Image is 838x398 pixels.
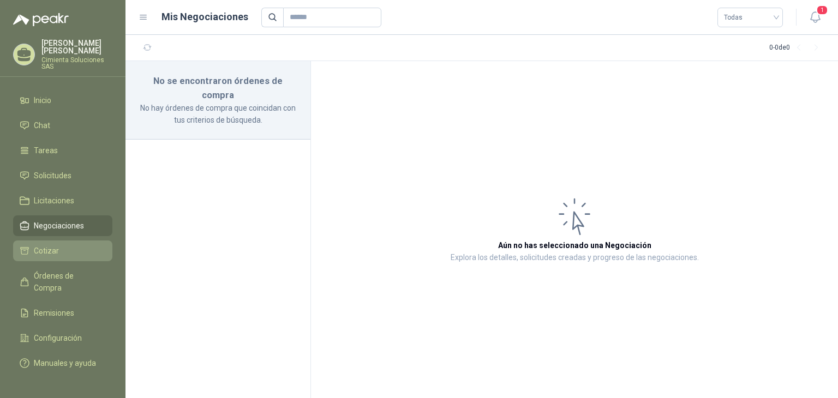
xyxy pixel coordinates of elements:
span: Inicio [34,94,51,106]
span: Manuales y ayuda [34,357,96,369]
a: Inicio [13,90,112,111]
p: [PERSON_NAME] [PERSON_NAME] [41,39,112,55]
p: No hay órdenes de compra que coincidan con tus criterios de búsqueda. [139,102,297,126]
span: Todas [724,9,776,26]
span: Chat [34,119,50,131]
p: Explora los detalles, solicitudes creadas y progreso de las negociaciones. [451,251,699,264]
h3: Aún no has seleccionado una Negociación [498,239,651,251]
button: 1 [805,8,825,27]
p: Cimienta Soluciones SAS [41,57,112,70]
h1: Mis Negociaciones [161,9,248,25]
h3: No se encontraron órdenes de compra [139,74,297,102]
a: Órdenes de Compra [13,266,112,298]
a: Solicitudes [13,165,112,186]
a: Negociaciones [13,215,112,236]
a: Configuración [13,328,112,348]
a: Manuales y ayuda [13,353,112,373]
span: Órdenes de Compra [34,270,102,294]
span: Cotizar [34,245,59,257]
span: Tareas [34,144,58,156]
a: Cotizar [13,240,112,261]
a: Chat [13,115,112,136]
span: 1 [816,5,828,15]
span: Licitaciones [34,195,74,207]
a: Remisiones [13,303,112,323]
span: Remisiones [34,307,74,319]
span: Configuración [34,332,82,344]
a: Licitaciones [13,190,112,211]
a: Tareas [13,140,112,161]
span: Negociaciones [34,220,84,232]
span: Solicitudes [34,170,71,182]
img: Logo peakr [13,13,69,26]
div: 0 - 0 de 0 [769,39,825,57]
